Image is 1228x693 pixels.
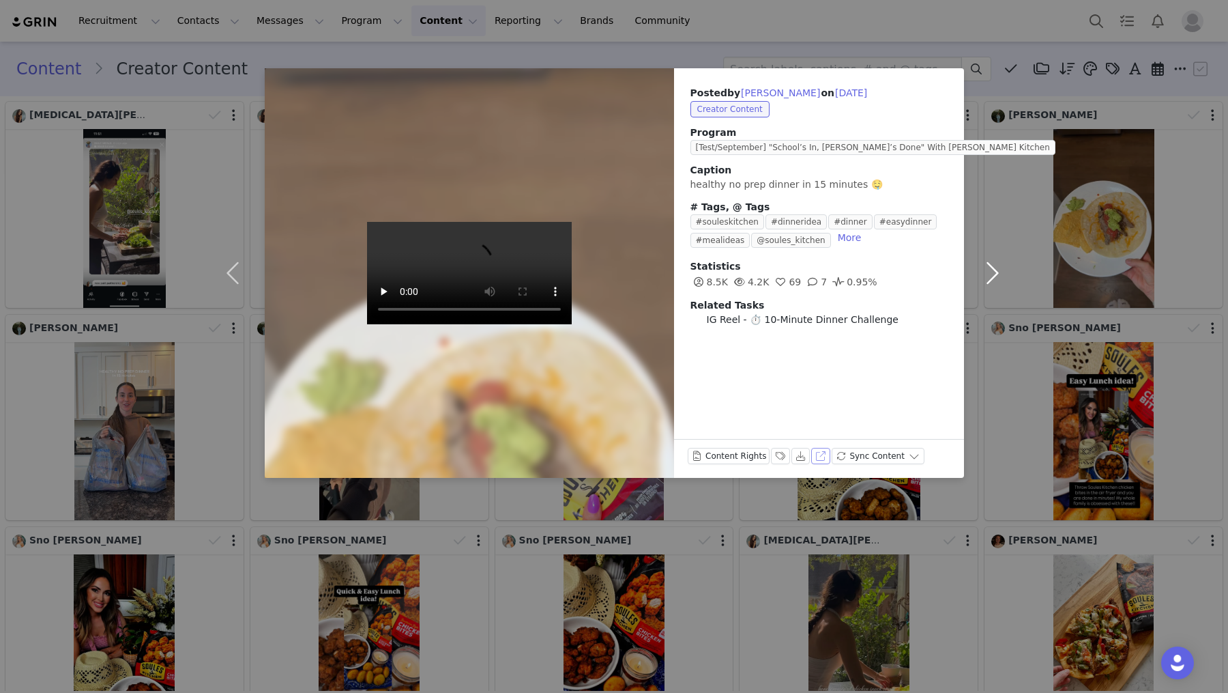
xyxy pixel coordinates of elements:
[1161,647,1194,679] div: Open Intercom Messenger
[772,277,801,287] span: 69
[832,229,867,246] button: More
[832,448,924,464] button: Sync Content
[690,126,948,140] span: Program
[690,277,728,287] span: 8.5K
[690,233,750,248] span: #mealideas
[690,140,1055,155] span: [Test/September] "School’s In, [PERSON_NAME]’s Done" With [PERSON_NAME] Kitchen
[828,214,873,229] span: #dinner
[765,214,827,229] span: #dinneridea
[690,179,883,190] span: healthy no prep dinner in 15 minutes 🤤
[690,101,770,117] span: Creator Content
[707,313,898,327] span: IG Reel - ⏱️ 10-Minute Dinner Challenge
[740,85,821,101] button: [PERSON_NAME]
[830,277,877,287] span: 0.95%
[690,261,741,272] span: Statistics
[874,214,937,229] span: #easydinner
[731,277,769,287] span: 4.2K
[751,233,830,248] span: @soules_kitchen
[804,277,827,287] span: 7
[690,165,732,175] span: Caption
[690,201,770,212] span: # Tags, @ Tags
[688,448,770,464] button: Content Rights
[690,300,765,311] span: Related Tasks
[727,87,821,98] span: by
[690,87,868,98] span: Posted on
[690,214,764,229] span: #souleskitchen
[690,141,1061,152] a: [Test/September] "School’s In, [PERSON_NAME]’s Done" With [PERSON_NAME] Kitchen
[834,85,868,101] button: [DATE]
